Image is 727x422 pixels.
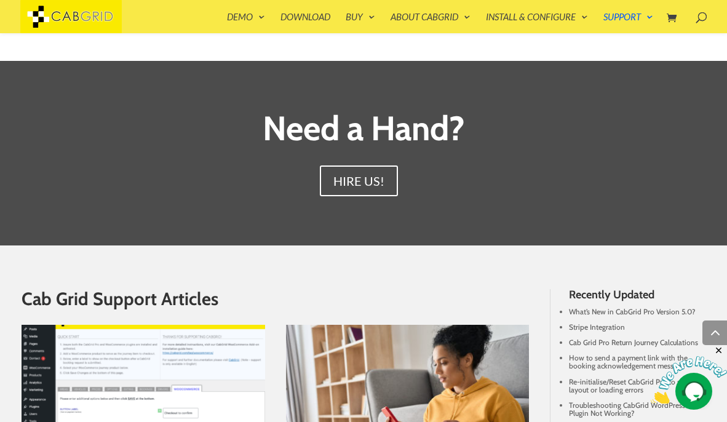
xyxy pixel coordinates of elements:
[486,12,588,33] a: Install & Configure
[569,289,705,308] h4: Recently Updated
[651,345,727,404] iframe: chat widget
[569,322,625,332] a: Stripe Integration
[603,12,653,33] a: Support
[569,353,688,370] a: How to send a payment link with the booking acknowledgement message
[280,12,330,33] a: Download
[569,400,685,418] a: Troubleshooting CabGrid WordPress Plugin Not Working?
[227,12,265,33] a: Demo
[569,307,696,316] a: What’s New in CabGrid Pro Version 5.0?
[391,12,471,33] a: About CabGrid
[569,338,698,347] a: Cab Grid Pro Return Journey Calculations
[22,289,529,315] h2: Cab Grid Support Articles
[320,165,398,196] a: Hire Us!
[569,377,694,394] a: Re-initialise/Reset CabGrid Pro to solve layout or loading errors
[137,110,590,154] h1: Need a Hand?
[346,12,375,33] a: Buy
[20,9,122,22] a: CabGrid Taxi Plugin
